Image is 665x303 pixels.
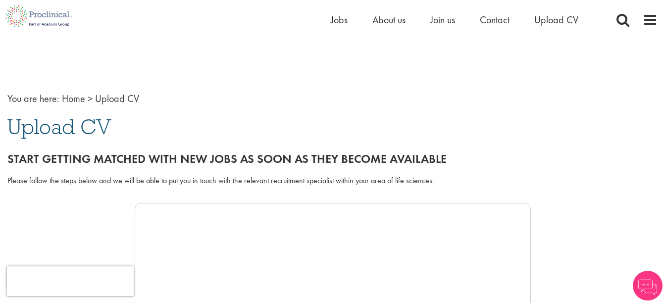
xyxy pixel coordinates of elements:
[62,92,85,105] a: breadcrumb link
[372,13,406,26] a: About us
[633,271,663,301] img: Chatbot
[331,13,348,26] a: Jobs
[7,152,658,165] h2: Start getting matched with new jobs as soon as they become available
[7,92,59,105] span: You are here:
[7,175,658,187] div: Please follow the steps below and we will be able to put you in touch with the relevant recruitme...
[534,13,578,26] a: Upload CV
[7,113,111,140] span: Upload CV
[7,266,134,296] iframe: reCAPTCHA
[430,13,455,26] a: Join us
[88,92,93,105] span: >
[480,13,510,26] a: Contact
[95,92,139,105] span: Upload CV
